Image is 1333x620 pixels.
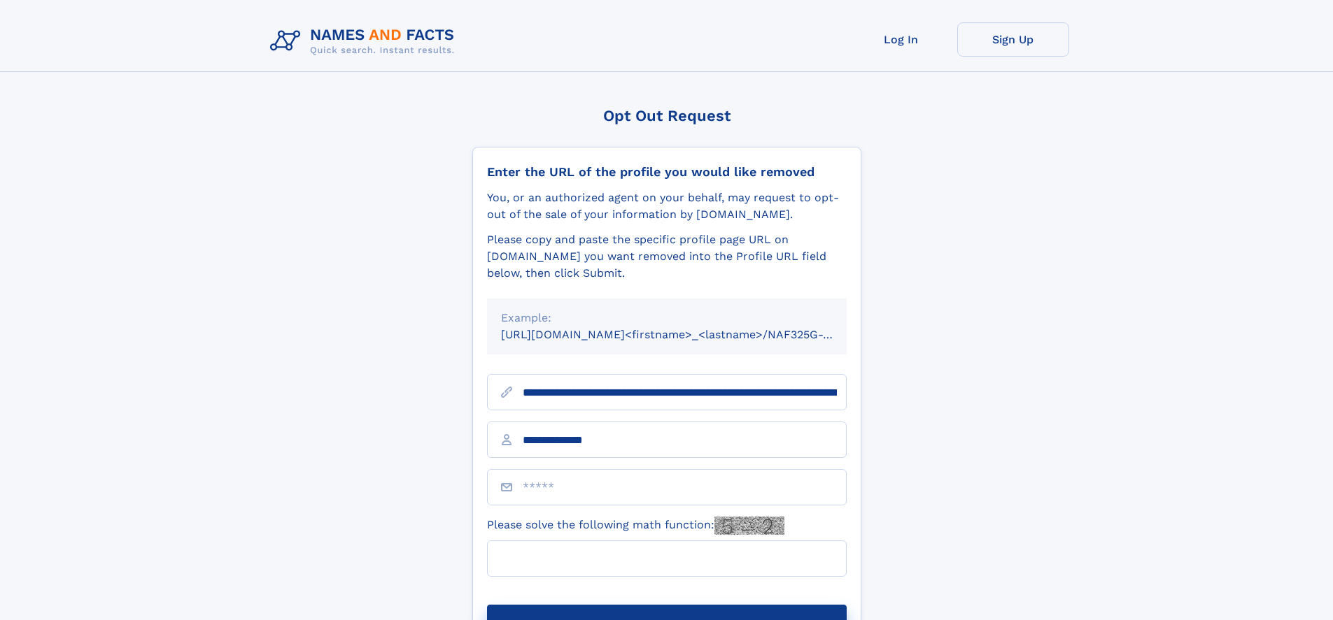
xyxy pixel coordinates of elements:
img: Logo Names and Facts [265,22,466,60]
div: Enter the URL of the profile you would like removed [487,164,847,180]
div: Example: [501,310,833,326]
div: Please copy and paste the specific profile page URL on [DOMAIN_NAME] you want removed into the Pr... [487,231,847,282]
div: You, or an authorized agent on your behalf, may request to opt-out of the sale of your informatio... [487,189,847,223]
label: Please solve the following math function: [487,517,784,535]
small: [URL][DOMAIN_NAME]<firstname>_<lastname>/NAF325G-xxxxxxxx [501,328,873,341]
a: Log In [845,22,957,57]
div: Opt Out Request [472,107,861,124]
a: Sign Up [957,22,1069,57]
